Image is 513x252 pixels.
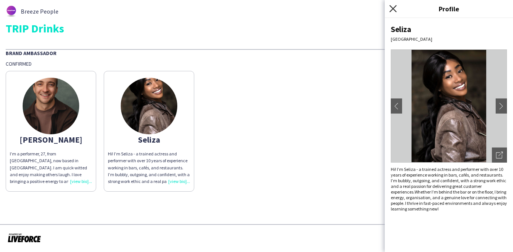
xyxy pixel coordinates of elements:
span: I’m a performer, 27, from [GEOGRAPHIC_DATA], now based in [GEOGRAPHIC_DATA]. I am quick-witted an... [10,151,91,218]
div: Keywords by Traffic [83,45,127,49]
div: v 4.0.25 [21,12,37,18]
img: thumb-62876bd588459.png [6,6,17,17]
img: tab_keywords_by_traffic_grey.svg [75,44,81,50]
div: Seliza [108,136,190,143]
img: tab_domain_overview_orange.svg [20,44,26,50]
img: Powered by Liveforce [8,232,41,243]
div: Domain: [DOMAIN_NAME] [20,20,83,26]
div: Domain Overview [29,45,68,49]
span: Breeze People [21,8,58,15]
p: Hi! I’m Seliza - a trained actress and performer with over 10 years of experience working in bars... [108,151,190,185]
img: logo_orange.svg [12,12,18,18]
div: Brand Ambassador [6,49,507,57]
div: [GEOGRAPHIC_DATA] [391,36,507,42]
div: Open photos pop-in [492,148,507,163]
img: thumb-ab6e94d7-5275-424c-82a6-463f33fad452.jpg [121,78,177,134]
div: Confirmed [6,60,507,67]
div: [PERSON_NAME] [10,136,92,143]
h3: Profile [385,4,513,14]
div: Seliza [391,24,507,34]
div: TRIP Drinks [6,23,507,34]
span: Whether I’m behind the bar or on the floor, I bring energy, organisation, and a genuine love for ... [391,189,507,212]
img: thumb-680911477c548.jpeg [23,78,79,134]
img: Crew avatar or photo [391,49,507,163]
p: Hi! I’m Seliza - a trained actress and performer with over 10 years of experience working in bars... [391,166,507,212]
img: website_grey.svg [12,20,18,26]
